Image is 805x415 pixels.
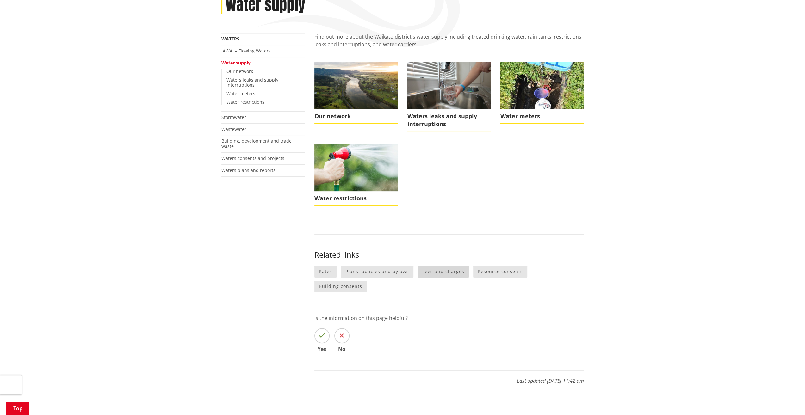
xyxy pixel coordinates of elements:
[341,266,413,278] a: Plans, policies and bylaws
[6,402,29,415] a: Top
[314,314,584,322] p: Is the information on this page helpful?
[221,36,239,42] a: Waters
[500,62,584,124] a: Water meters
[221,167,276,173] a: Waters plans and reports
[226,68,253,74] a: Our network
[314,144,398,206] a: Water restrictions
[334,346,350,351] span: No
[226,99,264,105] a: Water restrictions
[776,388,799,411] iframe: Messenger Launcher
[314,281,367,292] a: Building consents
[500,62,584,109] img: water meter
[314,62,398,124] a: Our network
[221,155,284,161] a: Waters consents and projects
[314,266,337,278] a: Rates
[473,266,527,278] a: Resource consents
[500,109,584,124] span: Water meters
[221,48,271,54] a: IAWAI – Flowing Waters
[314,370,584,385] p: Last updated [DATE] 11:42 am
[407,62,491,109] img: water image
[314,62,398,109] img: Waikato Te Awa
[221,60,251,66] a: Water supply
[314,250,584,259] h3: Related links
[418,266,469,278] a: Fees and charges
[314,144,398,191] img: water restriction
[221,114,246,120] a: Stormwater
[226,90,255,96] a: Water meters
[314,33,584,56] p: Find out more about the Waikato district's water supply including treated drinking water, rain ta...
[407,62,491,131] a: Waters leaks and supply interruptions
[221,126,246,132] a: Wastewater
[314,109,398,124] span: Our network
[314,191,398,206] span: Water restrictions
[314,346,330,351] span: Yes
[407,109,491,131] span: Waters leaks and supply interruptions
[226,77,278,88] a: Waters leaks and supply interruptions
[221,138,292,149] a: Building, development and trade waste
